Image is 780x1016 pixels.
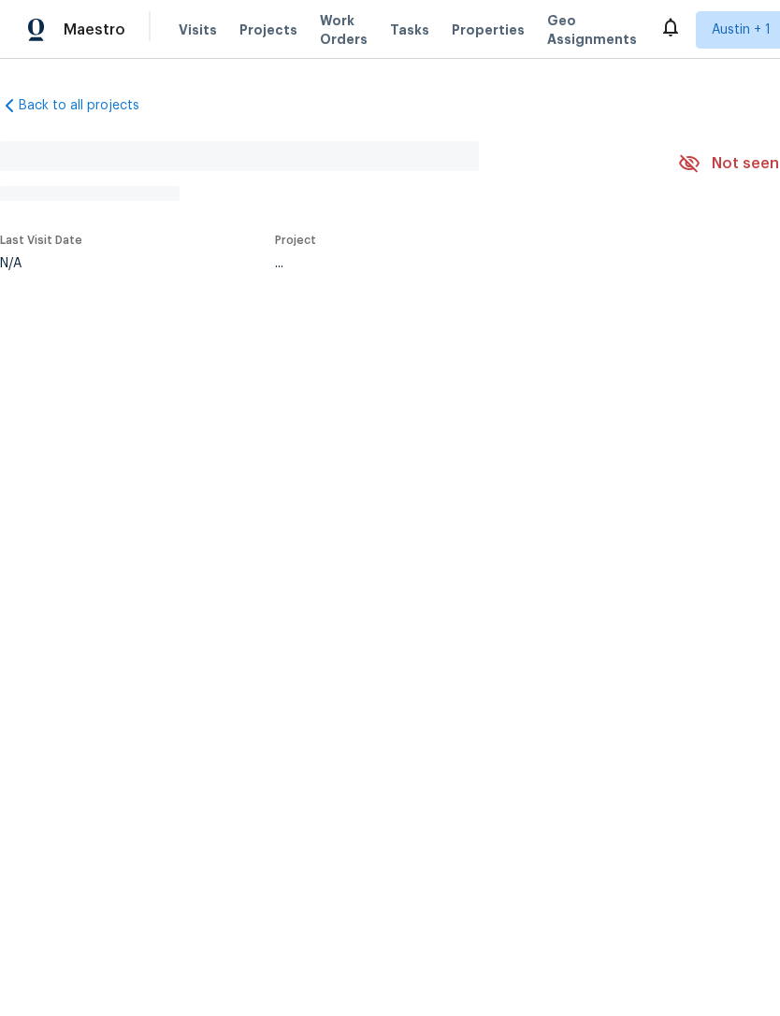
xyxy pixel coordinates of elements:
span: Geo Assignments [547,11,637,49]
span: Tasks [390,23,429,36]
span: Properties [452,21,525,39]
div: ... [275,257,634,270]
span: Austin + 1 [712,21,771,39]
span: Projects [239,21,297,39]
span: Project [275,235,316,246]
span: Maestro [64,21,125,39]
span: Visits [179,21,217,39]
span: Work Orders [320,11,368,49]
